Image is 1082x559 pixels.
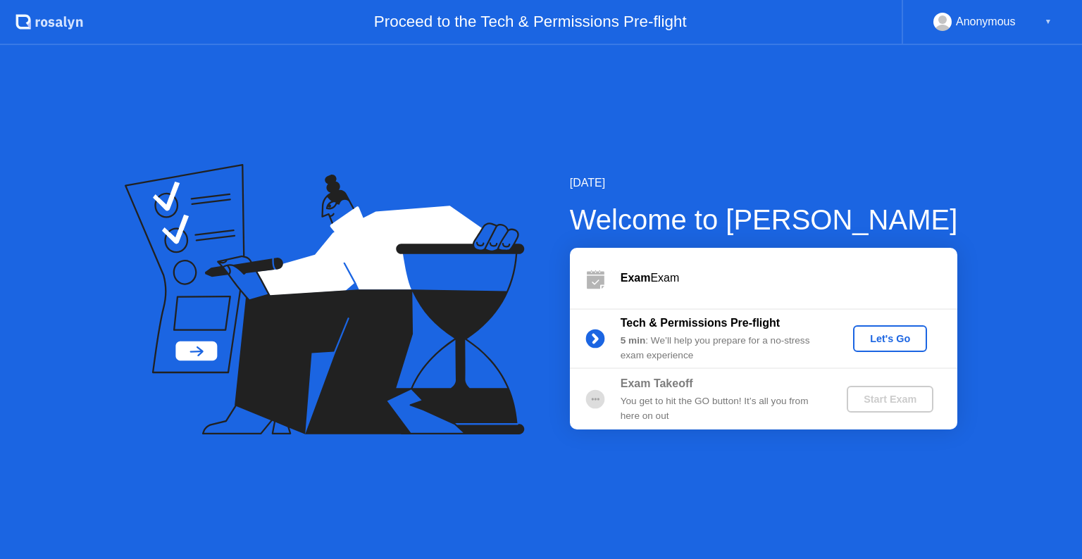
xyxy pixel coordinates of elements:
[570,199,958,241] div: Welcome to [PERSON_NAME]
[621,335,646,346] b: 5 min
[853,325,927,352] button: Let's Go
[1045,13,1052,31] div: ▼
[621,377,693,389] b: Exam Takeoff
[621,270,957,287] div: Exam
[852,394,928,405] div: Start Exam
[621,394,823,423] div: You get to hit the GO button! It’s all you from here on out
[956,13,1016,31] div: Anonymous
[621,272,651,284] b: Exam
[621,317,780,329] b: Tech & Permissions Pre-flight
[570,175,958,191] div: [DATE]
[621,334,823,363] div: : We’ll help you prepare for a no-stress exam experience
[859,333,921,344] div: Let's Go
[847,386,933,413] button: Start Exam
